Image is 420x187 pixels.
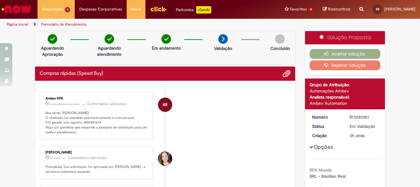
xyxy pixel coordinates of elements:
[310,94,381,100] div: Analista responsável:
[350,114,378,120] div: R13581051
[158,98,172,112] div: Ambev RPA
[50,102,80,106] span: cerca de uma hora atrás
[105,34,114,44] img: check-circle-green.png
[310,100,381,106] div: Ambev Automation
[350,133,365,138] time: 30/09/2025 11:50:53
[131,6,141,12] span: More
[307,123,345,129] dt: Status
[1,3,32,15] img: ServiceNow
[150,4,167,14] img: click_logo_yellow_360x200.png
[275,34,285,44] img: img-circle-grey.png
[161,34,171,44] img: check-circle-green.png
[350,132,378,139] div: 30/09/2025 11:50:53
[218,34,228,44] img: arrow-next.png
[46,111,148,135] p: Boa tarde, [PERSON_NAME]! O chamado foi atendido automaticamente e com sucesso. P.O gerado sob re...
[163,97,168,112] span: AR
[79,6,122,12] span: Despesas Corporativas
[48,34,57,44] img: check-circle-green.png
[42,6,64,12] span: Requisições
[310,173,346,179] span: BRL - Brazilian Real
[87,101,127,107] small: Comentários adicionais
[38,45,67,57] p: Aguardando Aprovação
[310,82,381,88] div: Grupo de Atribuição:
[196,6,211,14] p: +GenAi
[270,45,290,51] p: Concluído
[50,156,60,160] time: 30/09/2025 11:51:32
[308,7,314,12] span: 11
[350,123,378,129] div: Em Validação
[94,45,124,57] p: Aguardando atendimento
[68,155,107,161] small: Comentários adicionais
[214,45,232,51] p: Validação
[41,22,87,27] a: Formulário de Atendimento
[310,49,381,59] button: Aceitar solução
[50,102,80,106] time: 30/09/2025 13:59:40
[307,132,345,139] dt: Criação
[152,45,181,51] p: Em andamento
[158,152,172,166] div: Fabiana Raimundo De Carvalho
[46,97,148,100] div: Ambev RPA
[5,19,275,30] ul: Trilhas de página
[310,88,381,94] div: Automações Ambev
[328,6,350,12] span: Rascunhos
[50,156,60,160] span: 3h atrás
[305,31,385,44] div: Solução Proposta
[46,151,148,154] div: [PERSON_NAME]
[307,114,345,120] dt: Número
[7,22,28,27] a: Página inicial
[376,7,379,11] span: SS
[384,6,415,12] span: [PERSON_NAME]
[46,165,148,174] p: Prezado(a), Sua solicitação foi aprovada por [PERSON_NAME] , e em breve estaremos atuando.
[310,167,332,173] b: RPA Moeda
[350,133,365,138] span: 3h atrás
[290,6,307,12] span: Favoritos
[323,6,350,12] a: Rascunhos
[40,71,103,76] h2: Compras rápidas (Speed Buy) Histórico de tíquete
[310,60,381,70] button: Rejeitar Solução
[176,6,211,14] div: Padroniza
[283,70,291,78] button: Adicionar anexos
[65,7,70,12] span: 3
